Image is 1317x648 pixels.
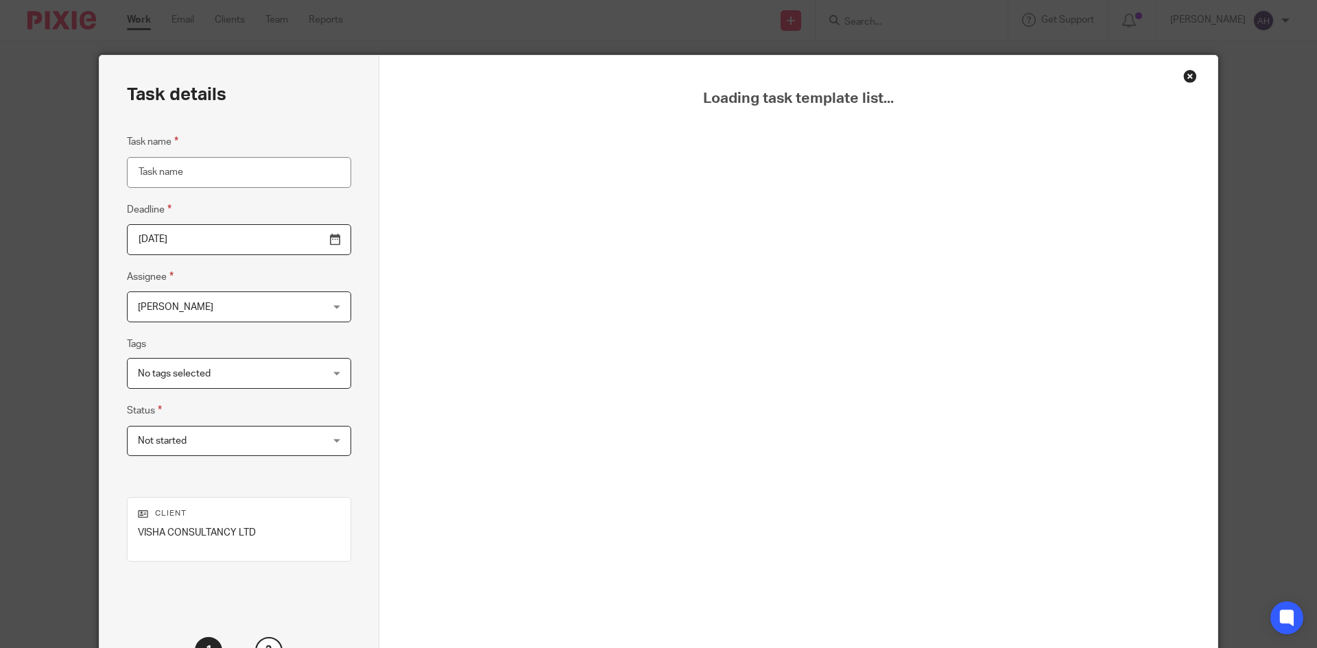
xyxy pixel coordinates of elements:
[138,369,211,379] span: No tags selected
[127,269,174,285] label: Assignee
[138,302,213,312] span: [PERSON_NAME]
[414,90,1184,108] span: Loading task template list...
[127,224,351,255] input: Pick a date
[127,157,351,188] input: Task name
[127,202,171,217] label: Deadline
[127,403,162,418] label: Status
[138,436,187,446] span: Not started
[127,83,226,106] h2: Task details
[127,134,178,149] label: Task name
[138,526,340,540] p: VISHA CONSULTANCY LTD
[1183,69,1197,83] div: Close this dialog window
[138,508,340,519] p: Client
[127,337,146,351] label: Tags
